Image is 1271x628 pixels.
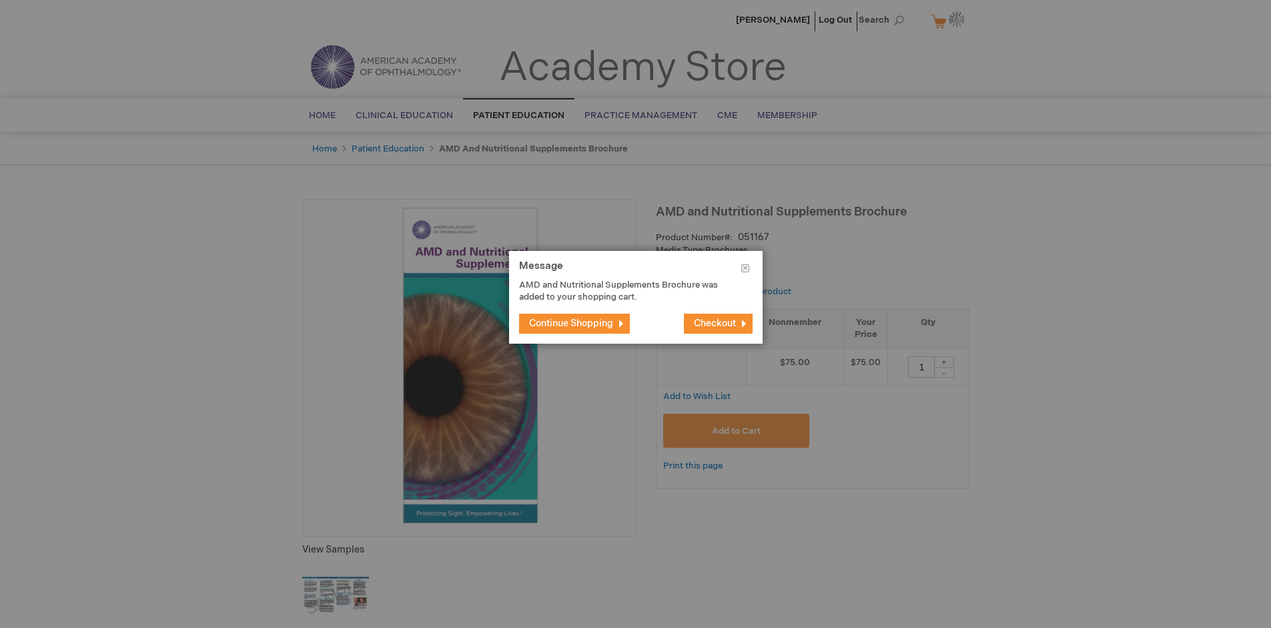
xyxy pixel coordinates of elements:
[684,314,753,334] button: Checkout
[529,318,613,329] span: Continue Shopping
[519,279,733,304] p: AMD and Nutritional Supplements Brochure was added to your shopping cart.
[694,318,736,329] span: Checkout
[519,261,753,279] h1: Message
[519,314,630,334] button: Continue Shopping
